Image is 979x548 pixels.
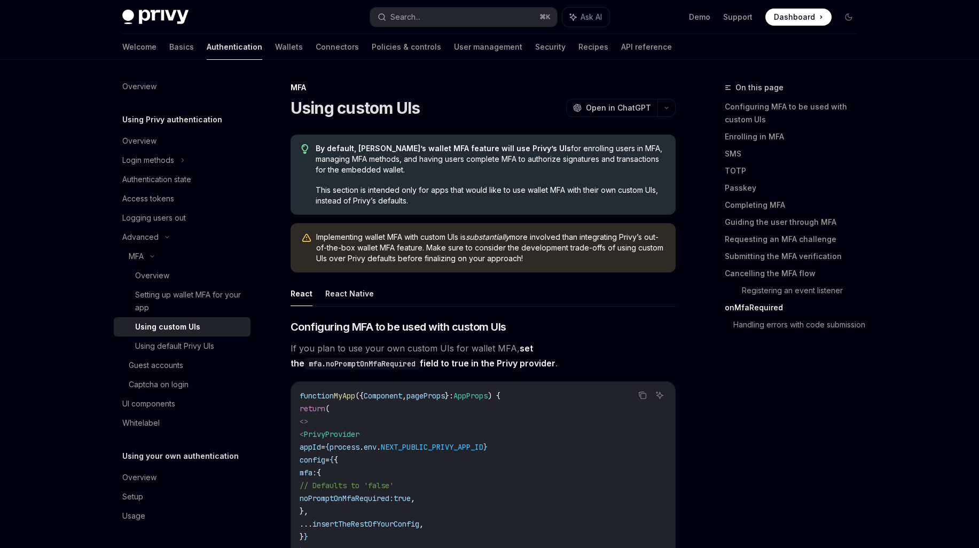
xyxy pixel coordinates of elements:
[122,231,159,244] div: Advanced
[449,391,453,401] span: :
[325,455,330,465] span: =
[114,285,250,317] a: Setting up wallet MFA for your app
[122,212,186,224] div: Logging users out
[774,12,815,22] span: Dashboard
[300,481,394,490] span: // Defaults to 'false'
[122,154,174,167] div: Login methods
[291,343,555,369] strong: set the field to true in the Privy provider
[725,128,866,145] a: Enrolling in MFA
[207,34,262,60] a: Authentication
[122,10,189,25] img: dark logo
[411,494,415,503] span: ,
[300,417,308,426] span: <>
[725,98,866,128] a: Configuring MFA to be used with custom UIs
[621,34,672,60] a: API reference
[419,519,424,529] span: ,
[114,413,250,433] a: Whitelabel
[406,391,445,401] span: pageProps
[300,519,312,529] span: ...
[304,429,359,439] span: PrivyProvider
[114,317,250,336] a: Using custom UIs
[330,442,359,452] span: process
[300,506,308,516] span: },
[330,455,334,465] span: {
[291,98,420,118] h1: Using custom UIs
[114,189,250,208] a: Access tokens
[535,34,566,60] a: Security
[291,341,676,371] span: If you plan to use your own custom UIs for wallet MFA, .
[114,336,250,356] a: Using default Privy UIs
[114,77,250,96] a: Overview
[325,281,374,306] button: React Native
[114,170,250,189] a: Authentication state
[122,113,222,126] h5: Using Privy authentication
[653,388,667,402] button: Ask AI
[370,7,557,27] button: Search...⌘K
[321,442,325,452] span: =
[316,143,664,175] span: for enrolling users in MFA, managing MFA methods, and having users complete MFA to authorize sign...
[122,34,156,60] a: Welcome
[725,265,866,282] a: Cancelling the MFA flow
[291,281,312,306] button: React
[325,442,330,452] span: {
[359,442,364,452] span: .
[725,162,866,179] a: TOTP
[725,179,866,197] a: Passkey
[122,135,156,147] div: Overview
[539,13,551,21] span: ⌘ K
[566,99,657,117] button: Open in ChatGPT
[334,455,338,465] span: {
[316,185,664,206] span: This section is intended only for apps that would like to use wallet MFA with their own custom UI...
[300,429,304,439] span: <
[122,173,191,186] div: Authentication state
[122,397,175,410] div: UI components
[122,80,156,93] div: Overview
[135,340,214,353] div: Using default Privy UIs
[364,391,402,401] span: Component
[291,319,506,334] span: Configuring MFA to be used with custom UIs
[562,7,609,27] button: Ask AI
[300,494,394,503] span: noPromptOnMfaRequired:
[291,82,676,93] div: MFA
[723,12,753,22] a: Support
[114,506,250,526] a: Usage
[840,9,857,26] button: Toggle dark mode
[129,250,144,263] div: MFA
[636,388,649,402] button: Copy the contents from the code block
[114,208,250,228] a: Logging users out
[725,299,866,316] a: onMfaRequired
[466,232,510,241] em: substantially
[488,391,500,401] span: ) {
[122,510,145,522] div: Usage
[765,9,832,26] a: Dashboard
[725,214,866,231] a: Guiding the user through MFA
[312,519,419,529] span: insertTheRestOfYourConfig
[114,394,250,413] a: UI components
[122,490,143,503] div: Setup
[135,288,244,314] div: Setting up wallet MFA for your app
[316,232,665,264] span: Implementing wallet MFA with custom UIs is more involved than integrating Privy’s out-of-the-box ...
[300,532,304,542] span: }
[334,391,355,401] span: MyApp
[454,34,522,60] a: User management
[390,11,420,24] div: Search...
[733,316,866,333] a: Handling errors with code submission
[300,404,325,413] span: return
[114,266,250,285] a: Overview
[394,494,411,503] span: true
[316,144,571,153] strong: By default, [PERSON_NAME]’s wallet MFA feature will use Privy’s UIs
[453,391,488,401] span: AppProps
[725,197,866,214] a: Completing MFA
[445,391,449,401] span: }
[304,532,308,542] span: }
[377,442,381,452] span: .
[114,375,250,394] a: Captcha on login
[578,34,608,60] a: Recipes
[689,12,710,22] a: Demo
[122,471,156,484] div: Overview
[381,442,483,452] span: NEXT_PUBLIC_PRIVY_APP_ID
[114,131,250,151] a: Overview
[586,103,651,113] span: Open in ChatGPT
[483,442,488,452] span: }
[316,34,359,60] a: Connectors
